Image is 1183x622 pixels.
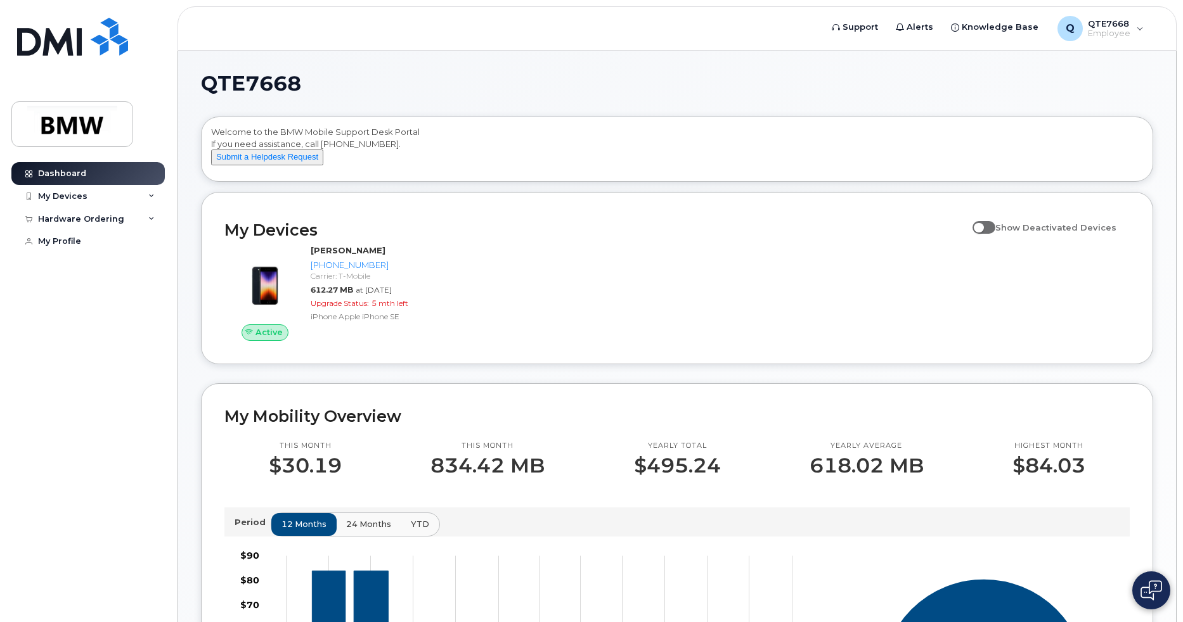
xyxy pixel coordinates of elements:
[201,74,301,93] span: QTE7668
[269,454,342,477] p: $30.19
[235,516,271,528] p: Period
[995,222,1116,232] span: Show Deactivated Devices
[973,215,983,225] input: Show Deactivated Devices
[240,599,259,611] tspan: $70
[211,149,323,165] button: Submit a Helpdesk Request
[1141,580,1162,600] img: Open chat
[269,441,342,451] p: This month
[311,311,434,322] div: iPhone Apple iPhone SE
[430,441,545,451] p: This month
[311,259,434,271] div: [PHONE_NUMBER]
[240,550,259,561] tspan: $90
[411,518,429,530] span: YTD
[810,454,924,477] p: 618.02 MB
[1012,454,1085,477] p: $84.03
[255,326,283,338] span: Active
[634,441,721,451] p: Yearly total
[240,574,259,586] tspan: $80
[211,126,1143,177] div: Welcome to the BMW Mobile Support Desk Portal If you need assistance, call [PHONE_NUMBER].
[224,244,439,341] a: Active[PERSON_NAME][PHONE_NUMBER]Carrier: T-Mobile612.27 MBat [DATE]Upgrade Status:5 mth leftiPho...
[224,407,1130,426] h2: My Mobility Overview
[311,270,434,281] div: Carrier: T-Mobile
[311,285,353,295] span: 612.27 MB
[211,151,323,162] a: Submit a Helpdesk Request
[1012,441,1085,451] p: Highest month
[346,518,391,530] span: 24 months
[372,298,408,308] span: 5 mth left
[311,298,369,308] span: Upgrade Status:
[356,285,392,295] span: at [DATE]
[430,454,545,477] p: 834.42 MB
[311,245,385,255] strong: [PERSON_NAME]
[810,441,924,451] p: Yearly average
[224,220,966,239] h2: My Devices
[634,454,721,477] p: $495.24
[235,251,295,312] img: image20231002-3703462-10zne2t.jpeg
